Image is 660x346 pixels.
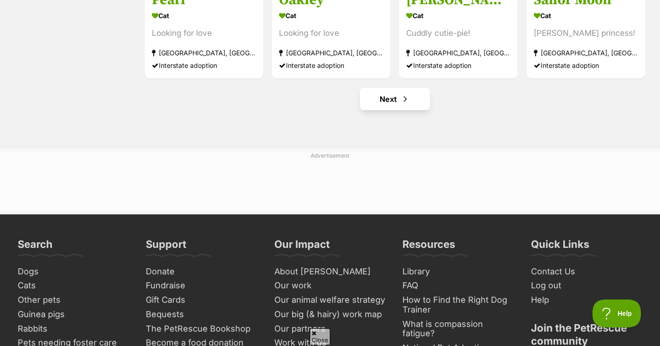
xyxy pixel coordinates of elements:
[279,47,383,59] div: [GEOGRAPHIC_DATA], [GEOGRAPHIC_DATA]
[406,47,510,59] div: [GEOGRAPHIC_DATA], [GEOGRAPHIC_DATA]
[146,238,186,256] h3: Support
[271,293,389,307] a: Our animal welfare strategy
[531,238,589,256] h3: Quick Links
[399,265,517,279] a: Library
[399,317,517,341] a: What is compassion fatigue?
[142,293,261,307] a: Gift Cards
[271,279,389,293] a: Our work
[527,279,646,293] a: Log out
[144,88,646,110] nav: Pagination
[279,59,383,72] div: Interstate adoption
[271,322,389,336] a: Our partners
[142,307,261,322] a: Bequests
[14,293,133,307] a: Other pets
[527,265,646,279] a: Contact Us
[592,299,641,327] iframe: Help Scout Beacon - Open
[534,9,638,22] div: Cat
[271,265,389,279] a: About [PERSON_NAME]
[152,27,256,40] div: Looking for love
[14,279,133,293] a: Cats
[399,279,517,293] a: FAQ
[152,9,256,22] div: Cat
[142,279,261,293] a: Fundraise
[534,47,638,59] div: [GEOGRAPHIC_DATA], [GEOGRAPHIC_DATA]
[279,9,383,22] div: Cat
[142,322,261,336] a: The PetRescue Bookshop
[152,47,256,59] div: [GEOGRAPHIC_DATA], [GEOGRAPHIC_DATA]
[406,59,510,72] div: Interstate adoption
[310,328,330,345] span: Close
[534,59,638,72] div: Interstate adoption
[14,307,133,322] a: Guinea pigs
[14,322,133,336] a: Rabbits
[142,265,261,279] a: Donate
[534,27,638,40] div: [PERSON_NAME] princess!
[406,27,510,40] div: Cuddly cutie-pie!
[18,238,53,256] h3: Search
[274,238,330,256] h3: Our Impact
[279,27,383,40] div: Looking for love
[527,293,646,307] a: Help
[402,238,455,256] h3: Resources
[14,265,133,279] a: Dogs
[271,307,389,322] a: Our big (& hairy) work map
[152,59,256,72] div: Interstate adoption
[399,293,517,317] a: How to Find the Right Dog Trainer
[360,88,430,110] a: Next page
[406,9,510,22] div: Cat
